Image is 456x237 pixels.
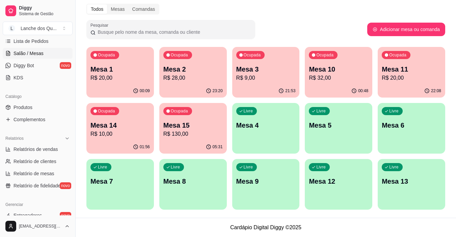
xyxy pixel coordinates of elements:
[14,146,58,153] span: Relatórios de vendas
[3,48,73,59] a: Salão / Mesas
[389,52,406,58] p: Ocupada
[236,74,296,82] p: R$ 9,00
[382,177,441,186] p: Mesa 13
[378,159,445,210] button: LivreMesa 13
[316,108,326,114] p: Livre
[86,159,154,210] button: LivreMesa 7
[163,64,223,74] p: Mesa 2
[90,22,111,28] label: Pesquisar
[3,114,73,125] a: Complementos
[159,47,227,98] button: OcupadaMesa 2R$ 28,0023:20
[19,11,70,17] span: Sistema de Gestão
[159,103,227,154] button: OcupadaMesa 15R$ 130,0005:31
[382,121,441,130] p: Mesa 6
[14,104,32,111] span: Produtos
[98,108,115,114] p: Ocupada
[378,47,445,98] button: OcupadaMesa 11R$ 20,0022:08
[305,103,372,154] button: LivreMesa 5
[14,158,56,165] span: Relatório de clientes
[19,5,70,11] span: Diggy
[309,121,368,130] p: Mesa 5
[3,210,73,221] a: Entregadoresnovo
[309,177,368,186] p: Mesa 12
[14,50,44,57] span: Salão / Mesas
[129,4,159,14] div: Comandas
[171,108,188,114] p: Ocupada
[14,116,45,123] span: Complementos
[159,159,227,210] button: LivreMesa 8
[3,218,73,234] button: [EMAIL_ADDRESS][DOMAIN_NAME]
[3,60,73,71] a: Diggy Botnovo
[3,91,73,102] div: Catálogo
[14,170,54,177] span: Relatório de mesas
[382,64,441,74] p: Mesa 11
[367,23,445,36] button: Adicionar mesa ou comanda
[389,164,399,170] p: Livre
[163,74,223,82] p: R$ 28,00
[5,136,24,141] span: Relatórios
[14,212,42,219] span: Entregadores
[236,64,296,74] p: Mesa 3
[236,177,296,186] p: Mesa 9
[3,199,73,210] div: Gerenciar
[14,182,60,189] span: Relatório de fidelidade
[87,4,107,14] div: Todos
[90,64,150,74] p: Mesa 1
[19,223,62,229] span: [EMAIL_ADDRESS][DOMAIN_NAME]
[90,130,150,138] p: R$ 10,00
[90,177,150,186] p: Mesa 7
[14,38,49,45] span: Lista de Pedidos
[244,108,253,114] p: Livre
[389,108,399,114] p: Livre
[98,52,115,58] p: Ocupada
[305,159,372,210] button: LivreMesa 12
[21,25,57,32] div: Lanche dos Qu ...
[358,88,368,94] p: 00:48
[140,88,150,94] p: 00:09
[107,4,128,14] div: Mesas
[309,64,368,74] p: Mesa 10
[163,121,223,130] p: Mesa 15
[86,103,154,154] button: OcupadaMesa 14R$ 10,0001:56
[316,164,326,170] p: Livre
[3,156,73,167] a: Relatório de clientes
[163,177,223,186] p: Mesa 8
[213,144,223,150] p: 05:31
[3,168,73,179] a: Relatório de mesas
[3,72,73,83] a: KDS
[3,3,73,19] a: DiggySistema de Gestão
[213,88,223,94] p: 23:20
[244,164,253,170] p: Livre
[244,52,261,58] p: Ocupada
[96,29,251,35] input: Pesquisar
[305,47,372,98] button: OcupadaMesa 10R$ 32,0000:48
[14,62,34,69] span: Diggy Bot
[3,144,73,155] a: Relatórios de vendas
[431,88,441,94] p: 22:08
[90,121,150,130] p: Mesa 14
[382,74,441,82] p: R$ 20,00
[232,47,300,98] button: OcupadaMesa 3R$ 9,0021:53
[76,218,456,237] footer: Cardápio Digital Diggy © 2025
[3,36,73,47] a: Lista de Pedidos
[3,180,73,191] a: Relatório de fidelidadenovo
[232,159,300,210] button: LivreMesa 9
[236,121,296,130] p: Mesa 4
[140,144,150,150] p: 01:56
[14,74,23,81] span: KDS
[378,103,445,154] button: LivreMesa 6
[232,103,300,154] button: LivreMesa 4
[3,102,73,113] a: Produtos
[316,52,333,58] p: Ocupada
[163,130,223,138] p: R$ 130,00
[285,88,295,94] p: 21:53
[8,25,15,32] span: L
[86,47,154,98] button: OcupadaMesa 1R$ 20,0000:09
[98,164,107,170] p: Livre
[171,52,188,58] p: Ocupada
[90,74,150,82] p: R$ 20,00
[309,74,368,82] p: R$ 32,00
[171,164,180,170] p: Livre
[3,22,73,35] button: Select a team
